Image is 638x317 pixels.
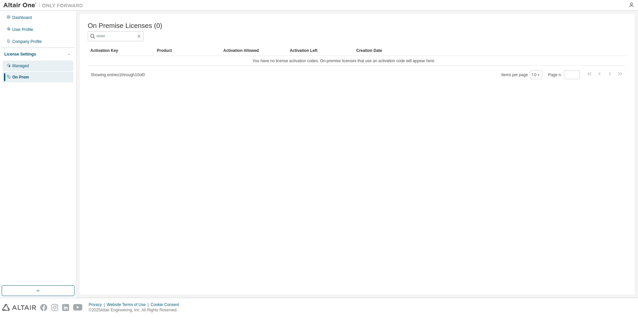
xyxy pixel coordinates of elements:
div: Product [157,45,218,56]
div: Privacy [89,302,107,307]
p: © 2025 Altair Engineering, Inc. All Rights Reserved. [89,307,183,313]
span: On Premise Licenses (0) [88,22,162,30]
img: Altair One [3,2,86,9]
img: altair_logo.svg [2,304,36,311]
div: User Profile [12,27,33,32]
div: Cookie Consent [151,302,183,307]
img: facebook.svg [40,304,47,311]
img: linkedin.svg [62,304,69,311]
img: youtube.svg [73,304,83,311]
div: Website Terms of Use [107,302,151,307]
div: License Settings [4,52,36,57]
div: Activation Allowed [223,45,284,56]
div: Activation Left [290,45,351,56]
div: On Prem [12,75,29,80]
span: Showing entries 1 through 10 of 0 [91,73,145,77]
div: Dashboard [12,15,32,20]
div: Managed [12,63,29,69]
img: instagram.svg [51,304,58,311]
div: Company Profile [12,39,42,44]
div: Activation Key [90,45,152,56]
div: Creation Date [356,45,597,56]
td: You have no license activation codes. On-premise licenses that use an activation code will appear... [88,56,600,66]
button: 10 [532,72,541,78]
span: Items per page [501,71,542,79]
span: Page n. [548,71,580,79]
